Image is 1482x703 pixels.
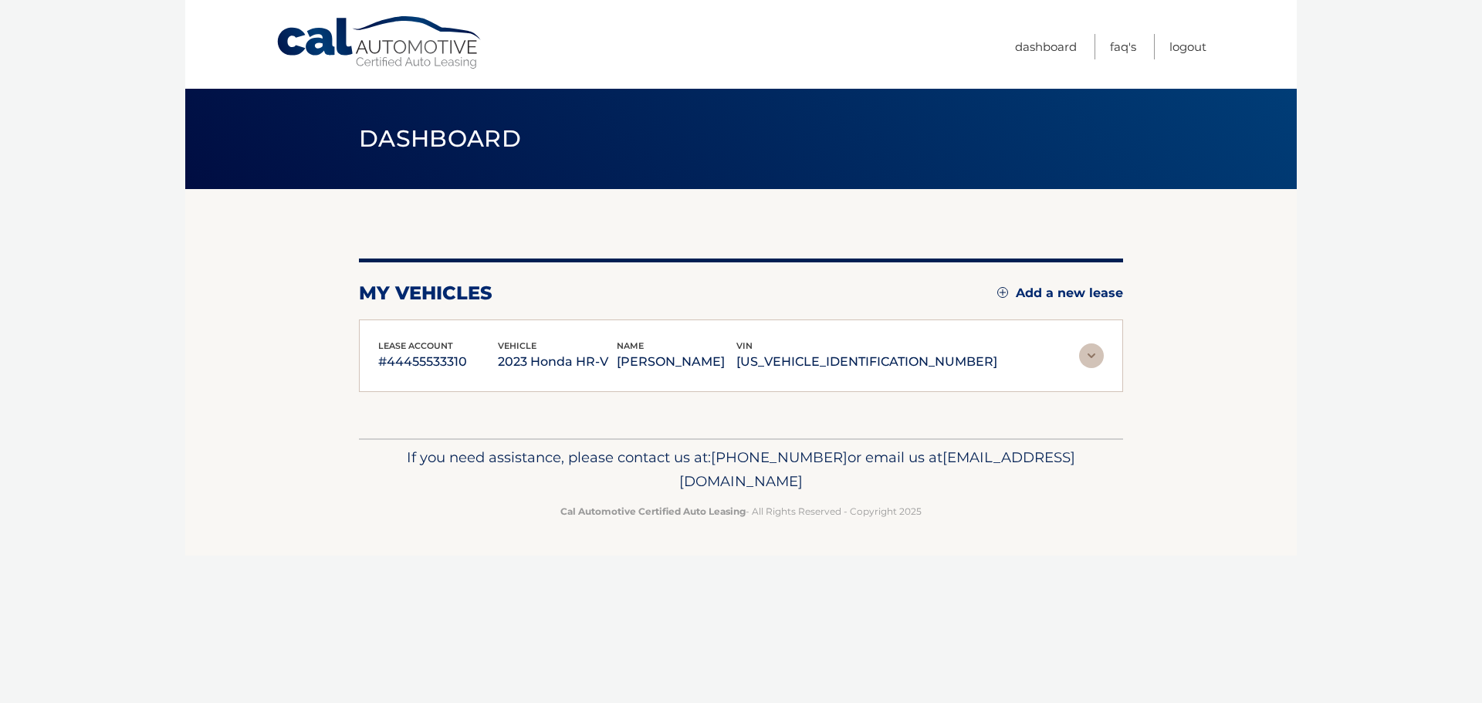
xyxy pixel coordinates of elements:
span: name [617,340,644,351]
img: accordion-rest.svg [1079,343,1104,368]
strong: Cal Automotive Certified Auto Leasing [560,505,746,517]
a: Logout [1169,34,1206,59]
span: vehicle [498,340,536,351]
img: add.svg [997,287,1008,298]
h2: my vehicles [359,282,492,305]
span: Dashboard [359,124,521,153]
p: [US_VEHICLE_IDENTIFICATION_NUMBER] [736,351,997,373]
p: #44455533310 [378,351,498,373]
a: Add a new lease [997,286,1123,301]
p: - All Rights Reserved - Copyright 2025 [369,503,1113,519]
span: [PHONE_NUMBER] [711,448,848,466]
a: Dashboard [1015,34,1077,59]
a: Cal Automotive [276,15,484,70]
span: lease account [378,340,453,351]
p: [PERSON_NAME] [617,351,736,373]
span: vin [736,340,753,351]
p: 2023 Honda HR-V [498,351,617,373]
p: If you need assistance, please contact us at: or email us at [369,445,1113,495]
a: FAQ's [1110,34,1136,59]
